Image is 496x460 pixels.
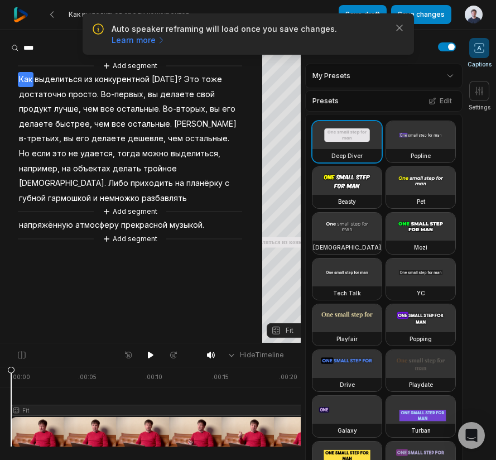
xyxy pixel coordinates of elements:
[18,131,62,146] span: в-третьих,
[18,218,74,233] span: напряжённую
[417,197,425,206] h3: Pet
[336,334,358,343] h3: Playfair
[184,131,230,146] span: остальные.
[127,131,167,146] span: дешевле,
[18,117,54,132] span: делаете
[82,102,99,117] span: чем
[18,176,107,191] span: [DEMOGRAPHIC_DATA].
[18,191,47,206] span: губной
[94,72,151,87] span: конкурентной
[68,87,100,102] span: просто.
[221,102,237,117] span: его
[100,60,160,72] button: Add segment
[469,103,490,112] span: Settings
[339,5,387,24] button: Save draft
[305,64,463,88] div: My Presets
[409,380,433,389] h3: Playdate
[18,102,53,117] span: продукт
[167,131,184,146] span: чем
[120,218,168,233] span: прекрасной
[305,90,463,112] div: Presets
[33,72,83,87] span: выделиться
[100,205,160,218] button: Add segment
[183,72,200,87] span: Это
[168,218,205,233] span: музыкой.
[195,87,216,102] span: свой
[414,243,427,252] h3: Mozi
[185,176,224,191] span: планёрку
[54,117,93,132] span: быстрее,
[267,323,323,338] button: Fit
[411,426,431,435] h3: Turban
[47,191,92,206] span: гармошкой
[458,422,485,449] div: Open Intercom Messenger
[141,146,170,161] span: можно
[200,72,223,87] span: тоже
[159,87,195,102] span: делаете
[425,94,455,108] button: Edit
[112,35,166,46] a: Learn more
[468,60,492,69] span: Captions
[90,131,127,146] span: делаете
[74,218,120,233] span: атмосферу
[107,176,129,191] span: Либо
[286,325,293,336] span: Fit
[112,161,142,176] span: делать
[18,146,31,161] span: Но
[53,102,82,117] span: лучше,
[83,72,94,87] span: из
[391,5,451,24] button: Save changes
[331,151,363,160] h3: Deep Diver
[411,151,431,160] h3: Popline
[68,146,79,161] span: не
[99,102,115,117] span: все
[147,87,159,102] span: вы
[173,117,238,132] span: [PERSON_NAME]
[99,191,141,206] span: немножко
[31,146,51,161] span: если
[338,426,357,435] h3: Galaxy
[100,87,147,102] span: Во-первых,
[13,7,28,22] img: reap
[127,117,173,132] span: остальные.
[116,146,141,161] span: тогда
[18,72,33,87] span: Как
[417,289,425,298] h3: YC
[79,146,116,161] span: удается,
[110,117,127,132] span: все
[151,72,183,87] span: [DATE]?
[100,233,160,245] button: Add segment
[223,347,287,363] button: HideTimeline
[174,176,185,191] span: на
[93,117,110,132] span: чем
[338,197,356,206] h3: Beasty
[51,146,68,161] span: это
[115,102,162,117] span: остальные.
[469,81,490,112] button: Settings
[112,23,385,46] p: Auto speaker reframing will load once you save changes.
[61,161,72,176] span: на
[410,334,432,343] h3: Popping
[468,38,492,69] button: Captions
[141,191,188,206] span: разбавлять
[92,191,99,206] span: и
[69,10,190,19] span: Как выделиться среди конкурентов
[62,131,75,146] span: вы
[18,87,68,102] span: достаточно
[209,102,221,117] span: вы
[72,161,112,176] span: объектах
[75,131,90,146] span: его
[129,176,174,191] span: приходить
[170,146,221,161] span: выделиться,
[18,161,61,176] span: например,
[224,176,230,191] span: с
[333,289,361,298] h3: Tech Talk
[162,102,209,117] span: Во-вторых,
[142,161,178,176] span: тройное
[340,380,355,389] h3: Drive
[313,243,381,252] h3: [DEMOGRAPHIC_DATA]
